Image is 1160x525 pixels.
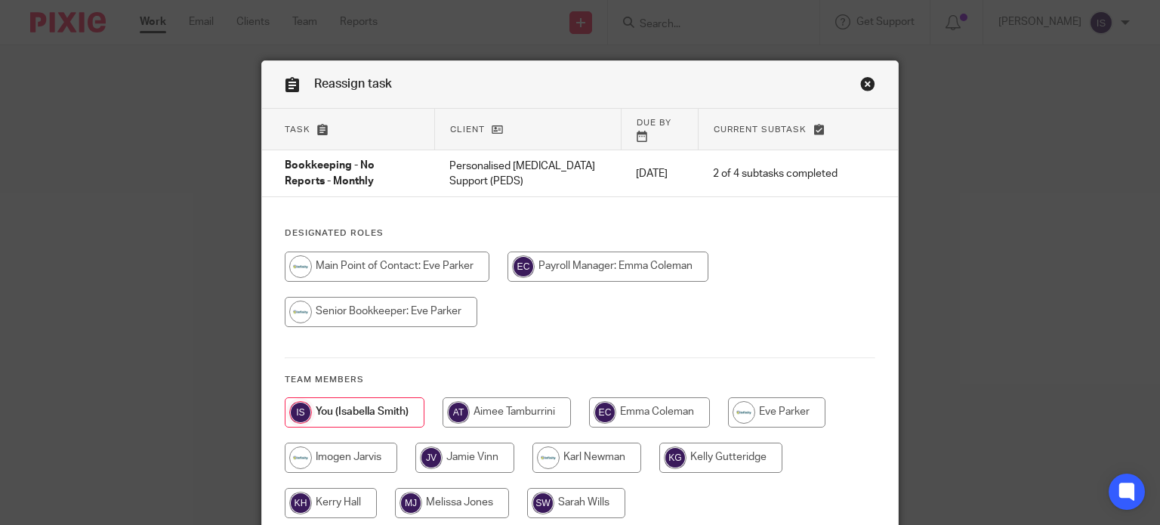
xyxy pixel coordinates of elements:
h4: Team members [285,374,876,386]
p: [DATE] [636,166,683,181]
span: Due by [637,119,671,127]
td: 2 of 4 subtasks completed [698,150,853,197]
p: Personalised [MEDICAL_DATA] Support (PEDS) [449,159,606,190]
span: Client [450,125,485,134]
span: Reassign task [314,78,392,90]
span: Bookkeeping - No Reports - Monthly [285,161,375,187]
a: Close this dialog window [860,76,875,97]
span: Current subtask [714,125,807,134]
span: Task [285,125,310,134]
h4: Designated Roles [285,227,876,239]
